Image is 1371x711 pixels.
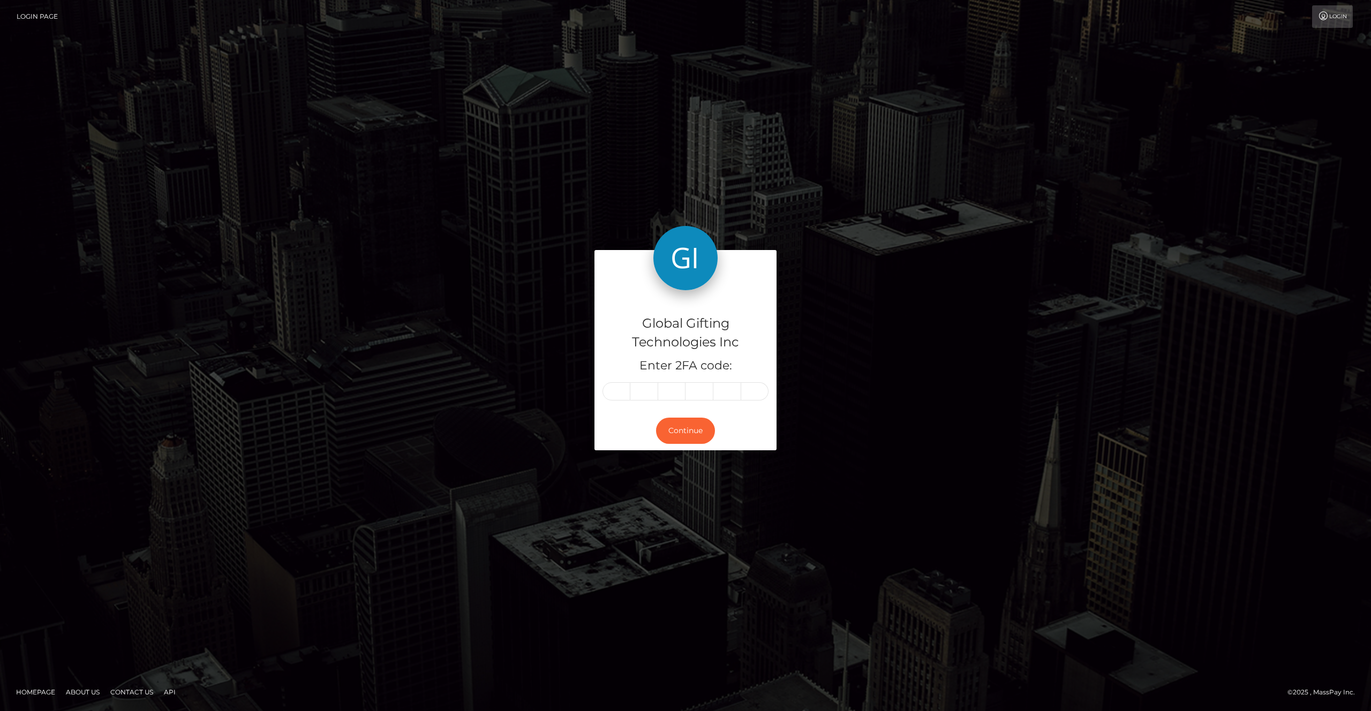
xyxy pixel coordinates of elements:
a: Login [1312,5,1353,28]
a: About Us [62,684,104,700]
a: Homepage [12,684,59,700]
h4: Global Gifting Technologies Inc [602,314,769,352]
img: Global Gifting Technologies Inc [653,226,718,290]
a: Login Page [17,5,58,28]
div: © 2025 , MassPay Inc. [1287,686,1363,698]
a: Contact Us [106,684,157,700]
a: API [160,684,180,700]
button: Continue [656,418,715,444]
h5: Enter 2FA code: [602,358,769,374]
